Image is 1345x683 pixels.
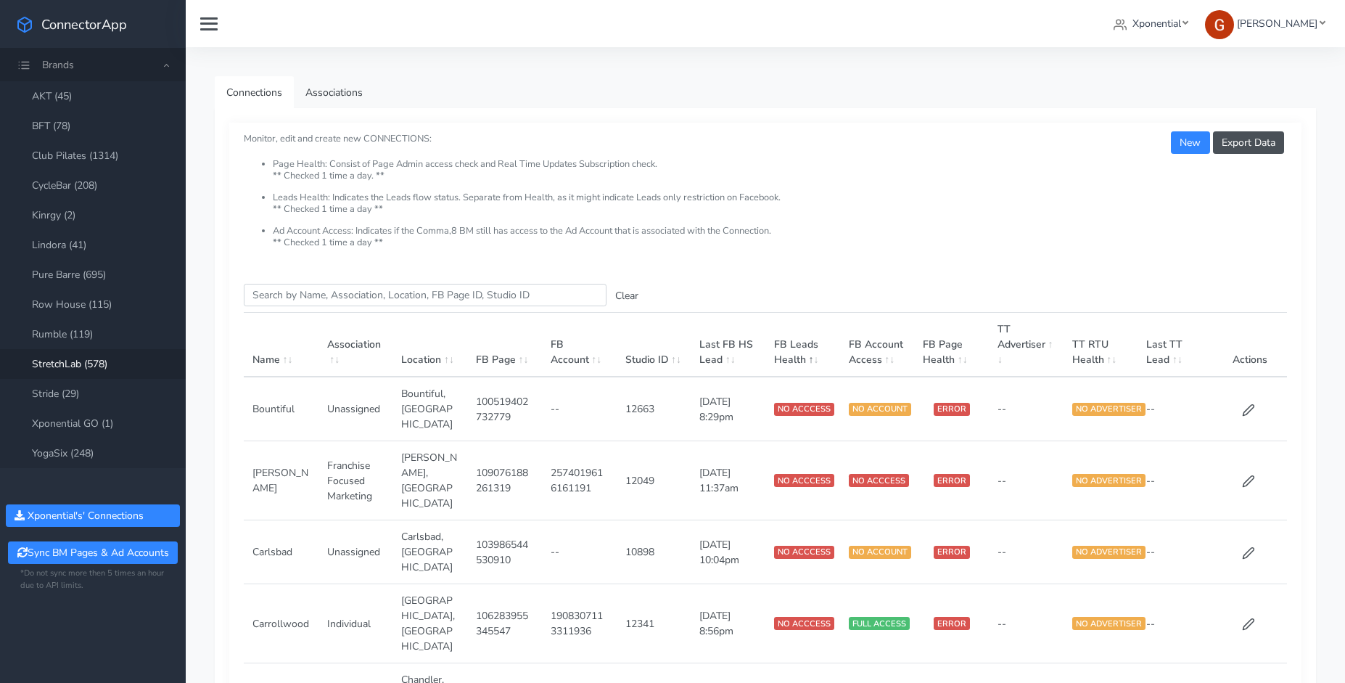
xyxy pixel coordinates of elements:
[467,520,542,584] td: 103986544530910
[1108,10,1194,37] a: Xponential
[691,520,765,584] td: [DATE] 10:04pm
[849,474,909,487] span: NO ACCCESS
[20,568,165,592] small: *Do not sync more then 5 times an hour due to API limits.
[849,546,911,559] span: NO ACCOUNT
[1237,17,1317,30] span: [PERSON_NAME]
[467,441,542,520] td: 109076188261319
[1213,131,1284,154] button: Export Data
[617,520,691,584] td: 10898
[1138,377,1212,441] td: --
[318,520,393,584] td: Unassigned
[774,474,834,487] span: NO ACCCESS
[273,192,1287,226] li: Leads Health: Indicates the Leads flow status. Separate from Health, as it might indicate Leads o...
[244,584,318,663] td: Carrollwood
[1072,474,1145,487] span: NO ADVERTISER
[934,403,970,416] span: ERROR
[392,313,467,377] th: Location
[691,441,765,520] td: [DATE] 11:37am
[1138,313,1212,377] th: Last TT Lead
[691,313,765,377] th: Last FB HS Lead
[244,520,318,584] td: Carlsbad
[989,313,1064,377] th: TT Advertiser
[6,504,180,527] button: Xponential's' Connections
[606,285,647,307] button: Clear
[774,546,834,559] span: NO ACCCESS
[542,377,617,441] td: --
[1212,313,1287,377] th: Actions
[849,617,910,630] span: FULL ACCESS
[1072,403,1145,416] span: NO ADVERTISER
[617,441,691,520] td: 12049
[542,520,617,584] td: --
[244,377,318,441] td: Bountiful
[691,584,765,663] td: [DATE] 8:56pm
[318,584,393,663] td: Individual
[41,15,127,33] span: ConnectorApp
[1072,546,1145,559] span: NO ADVERTISER
[273,226,1287,248] li: Ad Account Access: Indicates if the Comma,8 BM still has access to the Ad Account that is associa...
[1171,131,1209,154] button: New
[1072,617,1145,630] span: NO ADVERTISER
[244,441,318,520] td: [PERSON_NAME]
[989,441,1064,520] td: --
[765,313,840,377] th: FB Leads Health
[244,313,318,377] th: Name
[1138,520,1212,584] td: --
[849,403,911,416] span: NO ACCOUNT
[914,313,989,377] th: FB Page Health
[392,441,467,520] td: [PERSON_NAME],[GEOGRAPHIC_DATA]
[840,313,915,377] th: FB Account Access
[542,584,617,663] td: 1908307113311936
[8,541,177,564] button: Sync BM Pages & Ad Accounts
[318,377,393,441] td: Unassigned
[318,313,393,377] th: Association
[1205,10,1234,39] img: Greg Clemmons
[392,377,467,441] td: Bountiful,[GEOGRAPHIC_DATA]
[989,377,1064,441] td: --
[542,313,617,377] th: FB Account
[244,284,606,306] input: enter text you want to search
[1138,584,1212,663] td: --
[467,377,542,441] td: 100519402732779
[774,617,834,630] span: NO ACCCESS
[934,546,970,559] span: ERROR
[989,584,1064,663] td: --
[1132,17,1181,30] span: Xponential
[617,584,691,663] td: 12341
[542,441,617,520] td: 2574019616161191
[215,76,294,109] a: Connections
[691,377,765,441] td: [DATE] 8:29pm
[467,313,542,377] th: FB Page
[392,584,467,663] td: [GEOGRAPHIC_DATA],[GEOGRAPHIC_DATA]
[617,313,691,377] th: Studio ID
[617,377,691,441] td: 12663
[294,76,374,109] a: Associations
[934,617,970,630] span: ERROR
[989,520,1064,584] td: --
[42,58,74,72] span: Brands
[244,120,1287,248] small: Monitor, edit and create new CONNECTIONS:
[1199,10,1330,37] a: [PERSON_NAME]
[774,403,834,416] span: NO ACCCESS
[392,520,467,584] td: Carlsbad,[GEOGRAPHIC_DATA]
[1138,441,1212,520] td: --
[467,584,542,663] td: 106283955345547
[273,159,1287,192] li: Page Health: Consist of Page Admin access check and Real Time Updates Subscription check. ** Chec...
[934,474,970,487] span: ERROR
[318,441,393,520] td: Franchise Focused Marketing
[1064,313,1138,377] th: TT RTU Health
